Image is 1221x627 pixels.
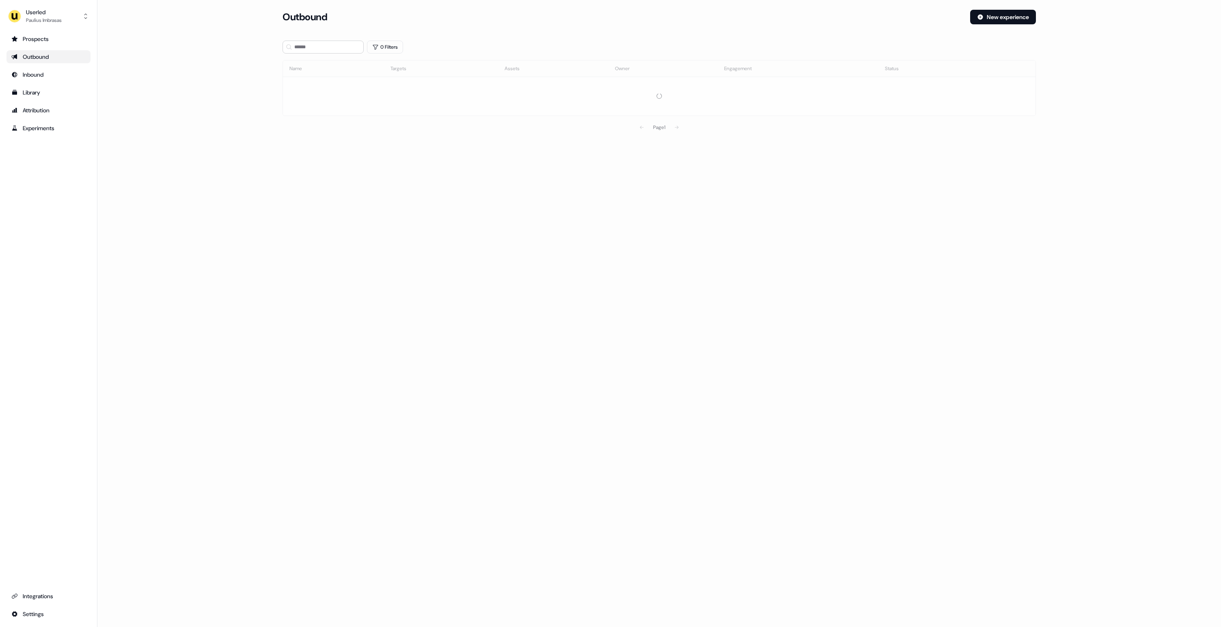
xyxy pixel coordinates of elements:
a: Go to prospects [6,32,91,45]
button: 0 Filters [367,41,403,54]
a: Go to integrations [6,590,91,603]
a: Go to Inbound [6,68,91,81]
div: Settings [11,610,86,618]
div: Outbound [11,53,86,61]
a: Go to experiments [6,122,91,135]
button: UserledPaulius Imbrasas [6,6,91,26]
h3: Outbound [283,11,327,23]
div: Inbound [11,71,86,79]
a: Go to outbound experience [6,50,91,63]
button: New experience [970,10,1036,24]
a: Go to attribution [6,104,91,117]
div: Attribution [11,106,86,114]
div: Integrations [11,592,86,600]
div: Experiments [11,124,86,132]
a: Go to integrations [6,608,91,621]
a: Go to templates [6,86,91,99]
div: Library [11,88,86,97]
div: Prospects [11,35,86,43]
div: Userled [26,8,62,16]
div: Paulius Imbrasas [26,16,62,24]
